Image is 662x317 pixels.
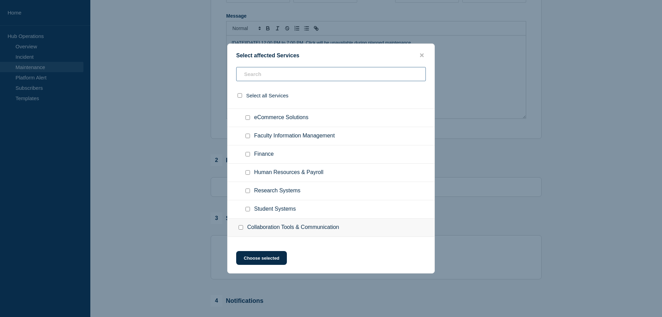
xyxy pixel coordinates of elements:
input: Human Resources & Payroll checkbox [245,170,250,175]
button: close button [418,52,426,59]
div: Select affected Services [228,52,434,59]
span: Select all Services [246,93,289,98]
span: Faculty Information Management [254,133,335,140]
span: eCommerce Solutions [254,114,308,121]
span: Student Systems [254,206,296,213]
input: select all checkbox [238,93,242,98]
button: Choose selected [236,251,287,265]
input: Faculty Information Management checkbox [245,134,250,138]
span: Finance [254,151,274,158]
div: Collaboration Tools & Communication [228,219,434,237]
span: Human Resources & Payroll [254,169,323,176]
input: Student Systems checkbox [245,207,250,211]
input: Finance checkbox [245,152,250,156]
input: Research Systems checkbox [245,189,250,193]
span: Research Systems [254,188,300,194]
input: Search [236,67,426,81]
input: eCommerce Solutions checkbox [245,115,250,120]
input: Collaboration Tools & Communication checkbox [239,225,243,230]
